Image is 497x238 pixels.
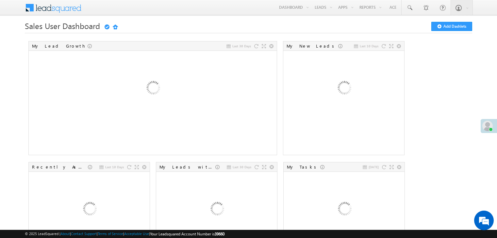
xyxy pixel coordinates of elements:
span: Last 30 Days [232,43,251,49]
div: My Tasks [287,164,320,170]
span: Last 30 Days [233,164,251,170]
span: © 2025 LeadSquared | | | | | [25,231,224,237]
span: Last 10 Days [360,43,378,49]
a: Contact Support [71,231,97,236]
button: Add Dashlets [431,22,472,31]
a: About [60,231,70,236]
a: Terms of Service [98,231,123,236]
div: My Leads with Stage Change [159,164,215,170]
span: [DATE] [369,164,379,170]
span: Your Leadsquared Account Number is [150,231,224,236]
span: Sales User Dashboard [25,21,100,31]
img: Loading... [309,54,379,124]
div: Recently Assigned Leads [32,164,88,170]
div: My Lead Growth [32,43,88,49]
div: My New Leads [287,43,338,49]
img: Loading... [118,54,188,124]
span: 39660 [215,231,224,236]
span: Last 10 Days [105,164,124,170]
a: Acceptable Use [124,231,149,236]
